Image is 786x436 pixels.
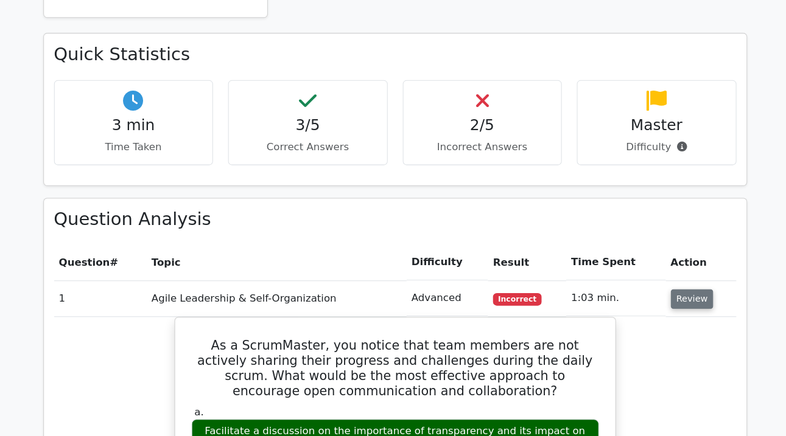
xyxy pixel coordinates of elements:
[153,236,404,271] th: Topic
[242,134,376,149] p: Correct Answers
[654,236,723,271] th: Action
[64,201,723,222] h3: Question Analysis
[200,392,209,403] span: a.
[488,283,535,295] span: Incorrect
[411,134,544,149] p: Incorrect Answers
[411,112,544,130] h4: 2/5
[558,236,654,271] th: Time Spent
[74,134,208,149] p: Time Taken
[195,326,591,384] h5: As a ScrumMaster, you notice that team members are not actively sharing their progress and challe...
[69,247,118,259] span: Question
[558,271,654,305] td: 1:03 min.
[659,279,701,298] button: Review
[579,112,712,130] h4: Master
[483,236,558,271] th: Result
[404,236,483,271] th: Difficulty
[153,271,404,305] td: Agile Leadership & Self-Organization
[242,112,376,130] h4: 3/5
[579,134,712,149] p: Difficulty
[64,42,723,63] h3: Quick Statistics
[404,271,483,305] td: Advanced
[74,112,208,130] h4: 3 min
[64,271,153,305] td: 1
[64,236,153,271] th: #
